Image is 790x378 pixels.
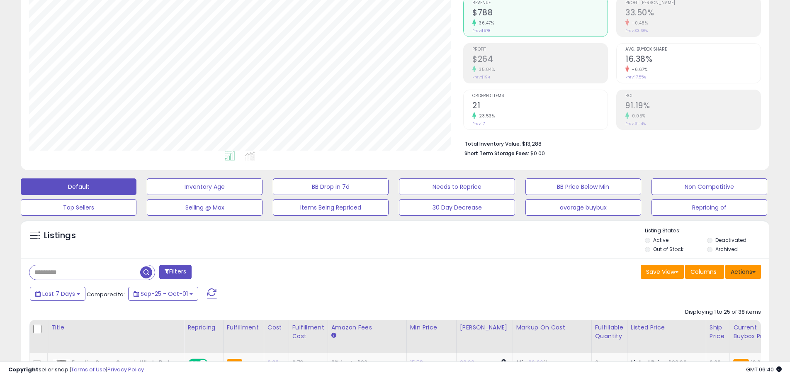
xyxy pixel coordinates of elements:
[715,237,746,244] label: Deactivated
[625,1,761,5] span: Profit [PERSON_NAME]
[715,246,738,253] label: Archived
[629,66,647,73] small: -6.67%
[530,149,545,157] span: $0.00
[651,199,767,216] button: Repricing of
[476,66,495,73] small: 35.84%
[472,1,608,5] span: Revenue
[645,227,769,235] p: Listing States:
[513,320,591,353] th: The percentage added to the cost of goods (COGS) that forms the calculator for Min & Max prices.
[87,290,125,298] span: Compared to:
[625,28,648,33] small: Prev: 33.66%
[685,308,761,316] div: Displaying 1 to 25 of 38 items
[460,323,509,332] div: [PERSON_NAME]
[267,323,285,332] div: Cost
[107,366,144,373] a: Privacy Policy
[331,323,403,332] div: Amazon Fees
[331,332,336,339] small: Amazon Fees.
[472,94,608,98] span: Ordered Items
[472,54,608,66] h2: $264
[629,113,646,119] small: 0.05%
[8,366,144,374] div: seller snap | |
[625,54,761,66] h2: 16.38%
[653,246,683,253] label: Out of Stock
[629,20,648,26] small: -0.48%
[641,265,684,279] button: Save View
[472,28,490,33] small: Prev: $578
[472,47,608,52] span: Profit
[625,75,646,80] small: Prev: 17.55%
[625,94,761,98] span: ROI
[653,237,668,244] label: Active
[227,323,260,332] div: Fulfillment
[273,199,389,216] button: Items Being Repriced
[631,323,702,332] div: Listed Price
[725,265,761,279] button: Actions
[525,199,641,216] button: avarage buybux
[71,366,106,373] a: Terms of Use
[472,75,490,80] small: Prev: $194
[516,323,588,332] div: Markup on Cost
[147,178,263,195] button: Inventory Age
[21,199,136,216] button: Top Sellers
[476,20,494,26] small: 36.47%
[690,268,717,276] span: Columns
[746,366,782,373] span: 2025-10-9 06:40 GMT
[625,47,761,52] span: Avg. Buybox Share
[51,323,180,332] div: Title
[141,290,188,298] span: Sep-25 - Oct-01
[42,290,75,298] span: Last 7 Days
[273,178,389,195] button: BB Drop in 7d
[472,121,485,126] small: Prev: 17
[685,265,724,279] button: Columns
[292,323,324,341] div: Fulfillment Cost
[128,287,198,301] button: Sep-25 - Oct-01
[159,265,192,279] button: Filters
[21,178,136,195] button: Default
[410,323,453,332] div: Min Price
[625,8,761,19] h2: 33.50%
[8,366,39,373] strong: Copyright
[399,178,515,195] button: Needs to Reprice
[595,323,624,341] div: Fulfillable Quantity
[464,140,521,147] b: Total Inventory Value:
[651,178,767,195] button: Non Competitive
[472,101,608,112] h2: 21
[625,121,646,126] small: Prev: 91.14%
[525,178,641,195] button: BB Price Below Min
[399,199,515,216] button: 30 Day Decrease
[147,199,263,216] button: Selling @ Max
[44,230,76,241] h5: Listings
[625,101,761,112] h2: 91.19%
[710,323,726,341] div: Ship Price
[187,323,220,332] div: Repricing
[464,138,755,148] li: $13,288
[30,287,85,301] button: Last 7 Days
[476,113,495,119] small: 23.53%
[733,323,776,341] div: Current Buybox Price
[464,150,529,157] b: Short Term Storage Fees:
[472,8,608,19] h2: $788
